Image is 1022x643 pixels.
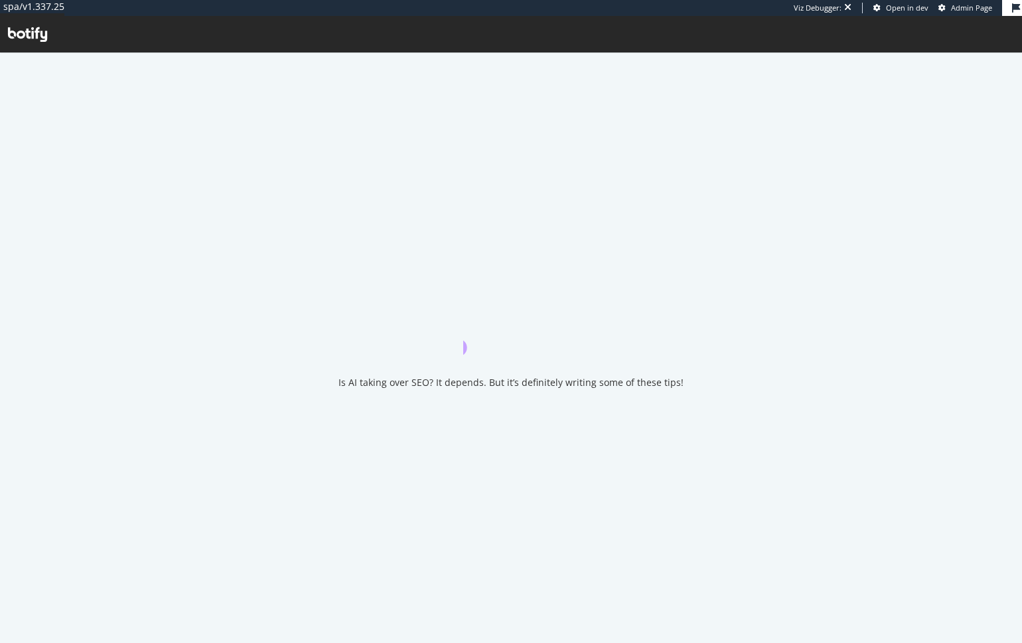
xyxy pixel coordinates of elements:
div: animation [463,307,559,355]
div: Is AI taking over SEO? It depends. But it’s definitely writing some of these tips! [338,376,684,389]
a: Admin Page [938,3,992,13]
a: Open in dev [873,3,928,13]
span: Admin Page [951,3,992,13]
span: Open in dev [886,3,928,13]
div: Viz Debugger: [794,3,841,13]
